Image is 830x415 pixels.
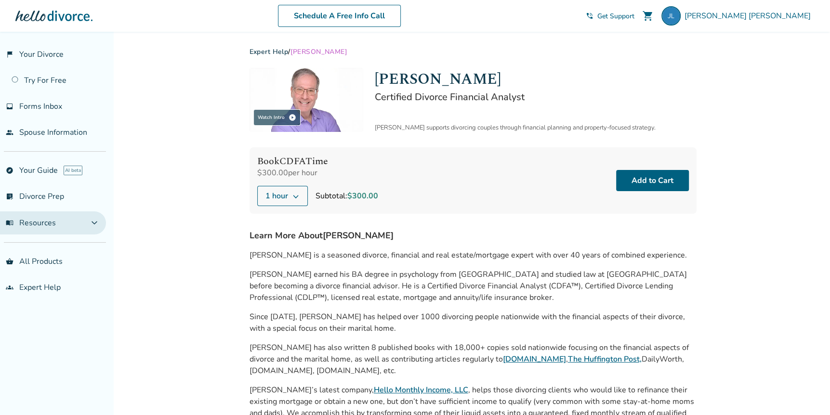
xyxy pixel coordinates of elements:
h1: [PERSON_NAME] [375,68,697,91]
a: Expert Help [250,47,289,56]
span: inbox [6,103,13,110]
img: landers@nextactproperties.com [661,6,681,26]
span: menu_book [6,219,13,227]
span: flag_2 [6,51,13,58]
span: Since [DATE], [PERSON_NAME] has helped over 1000 divorcing people nationwide with the financial a... [250,311,685,334]
span: [PERSON_NAME] earned his BA degree in psychology from [GEOGRAPHIC_DATA] and studied law at [GEOGR... [250,269,687,303]
a: Hello Monthly Income, LLC [374,385,468,395]
a: phone_in_talkGet Support [586,12,634,21]
button: 1 hour [257,186,308,206]
a: Schedule A Free Info Call [278,5,401,27]
span: groups [6,284,13,291]
span: [PERSON_NAME] is a seasoned divorce, financial and real estate/mortgage expert with over 40 years... [250,250,687,260]
a: The Huffington Post, [568,354,642,364]
span: [PERSON_NAME] [290,47,347,56]
span: 1 hour [265,190,288,202]
span: [PERSON_NAME] has also written 8 published books with 18,000+ copies sold nationwide focusing on ... [250,342,689,376]
span: list_alt_check [6,193,13,200]
div: Watch Intro [253,109,301,126]
h4: Book CDFA Time [257,155,378,168]
span: shopping_cart [642,10,654,22]
span: shopping_basket [6,258,13,265]
span: Resources [6,218,56,228]
span: expand_more [89,217,100,229]
iframe: Chat Widget [782,369,830,415]
span: Forms Inbox [19,101,62,112]
span: $300.00 [347,191,378,201]
img: Jeff Landers [250,68,363,132]
span: [PERSON_NAME] [PERSON_NAME] [685,11,815,21]
span: people [6,129,13,136]
div: / [250,47,697,56]
h4: Learn More About [PERSON_NAME] [250,229,697,242]
a: [DOMAIN_NAME] [503,354,566,364]
span: phone_in_talk [586,12,593,20]
button: Add to Cart [616,170,689,191]
h2: Certified Divorce Financial Analyst [375,91,697,104]
div: Subtotal: [316,190,378,202]
span: AI beta [64,166,82,175]
div: [PERSON_NAME] supports divorcing couples through financial planning and property-focused strategy. [375,123,697,132]
span: play_circle [289,114,296,121]
span: explore [6,167,13,174]
div: $300.00 per hour [257,168,378,178]
span: Get Support [597,12,634,21]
